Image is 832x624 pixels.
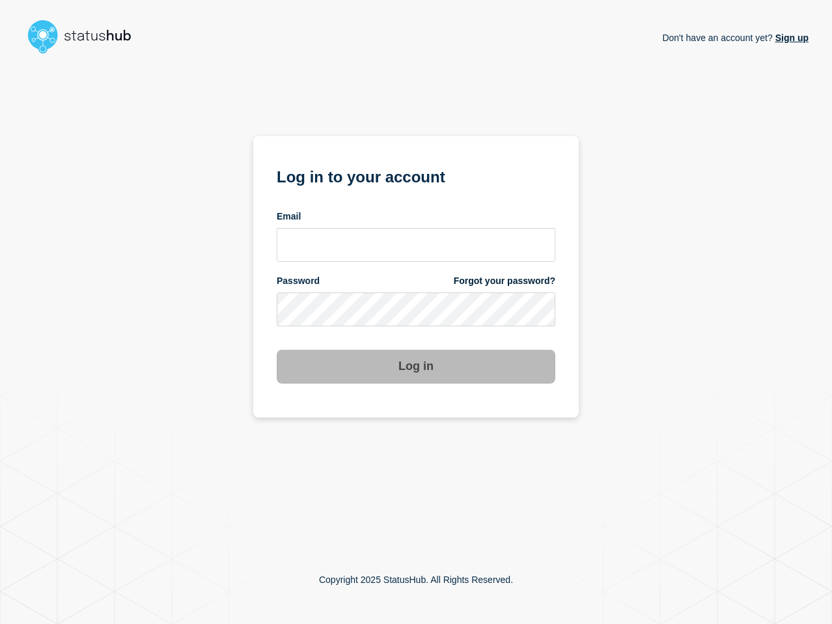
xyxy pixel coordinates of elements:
[277,350,555,384] button: Log in
[319,574,513,585] p: Copyright 2025 StatusHub. All Rights Reserved.
[277,210,301,223] span: Email
[277,275,320,287] span: Password
[23,16,147,57] img: StatusHub logo
[662,22,809,53] p: Don't have an account yet?
[277,292,555,326] input: password input
[277,163,555,188] h1: Log in to your account
[773,33,809,43] a: Sign up
[277,228,555,262] input: email input
[454,275,555,287] a: Forgot your password?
